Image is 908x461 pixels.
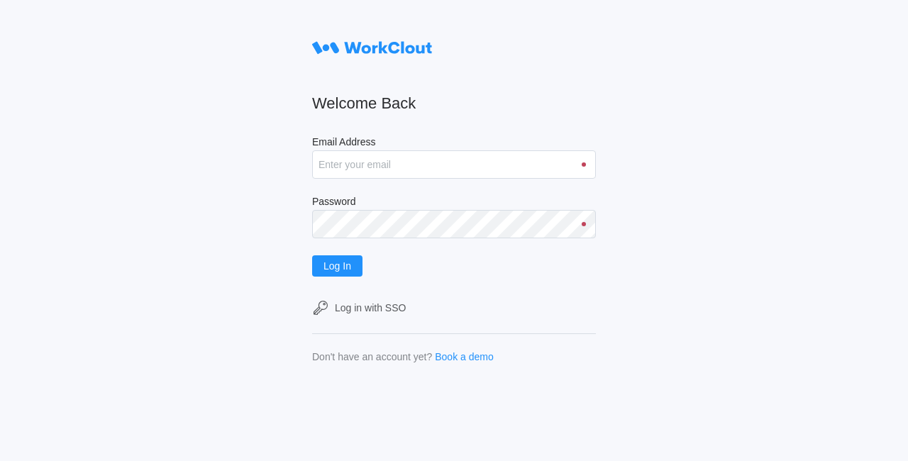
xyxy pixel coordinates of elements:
[312,299,596,316] a: Log in with SSO
[312,94,596,113] h2: Welcome Back
[312,150,596,179] input: Enter your email
[312,351,432,362] div: Don't have an account yet?
[312,196,596,210] label: Password
[312,255,362,277] button: Log In
[312,136,596,150] label: Email Address
[323,261,351,271] span: Log In
[335,302,406,313] div: Log in with SSO
[435,351,494,362] a: Book a demo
